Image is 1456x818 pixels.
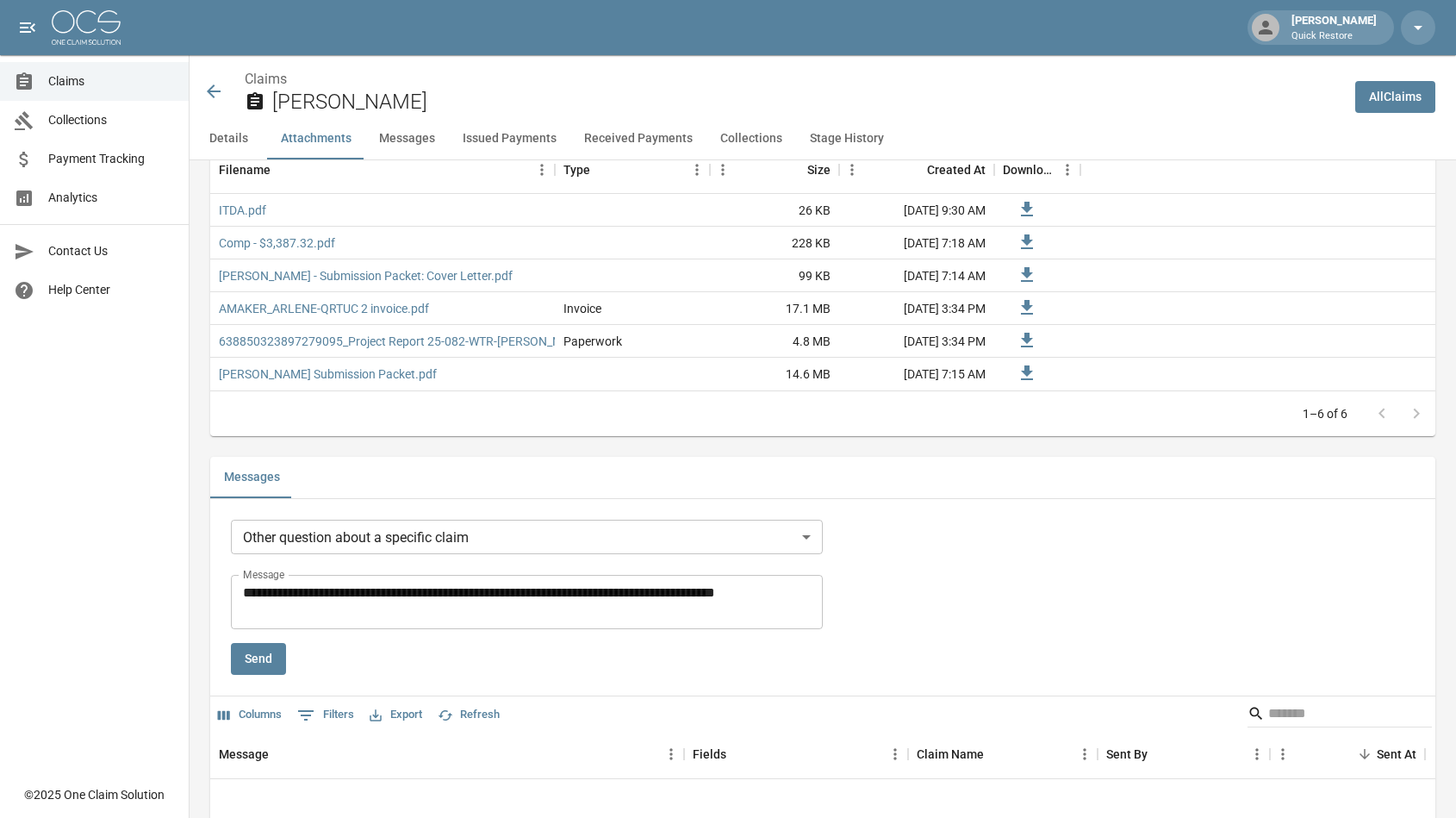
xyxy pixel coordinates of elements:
[555,146,710,194] div: Type
[219,234,335,252] a: Comp - $3,387.32.pdf
[1106,730,1148,778] div: Sent By
[52,10,121,45] img: ocs-logo-white-transparent.png
[839,259,994,292] div: [DATE] 7:14 AM
[1148,742,1172,766] button: Sort
[1098,730,1270,778] div: Sent By
[710,292,839,325] div: 17.1 MB
[796,118,898,159] button: Stage History
[210,457,1435,498] div: related-list tabs
[710,157,736,183] button: Menu
[839,325,994,358] div: [DATE] 3:34 PM
[710,259,839,292] div: 99 KB
[710,194,839,227] div: 26 KB
[1270,730,1425,778] div: Sent At
[839,194,994,227] div: [DATE] 9:30 AM
[1291,29,1377,44] p: Quick Restore
[927,146,986,194] div: Created At
[219,333,611,350] a: 638850323897279095_Project Report 25-082-WTR-[PERSON_NAME].pdf
[210,146,555,194] div: Filename
[807,146,831,194] div: Size
[267,118,365,159] button: Attachments
[48,72,175,91] span: Claims
[710,227,839,259] div: 228 KB
[219,267,513,284] a: [PERSON_NAME] - Submission Packet: Cover Letter.pdf
[706,118,796,159] button: Collections
[684,730,908,778] div: Fields
[1285,12,1384,43] div: [PERSON_NAME]
[839,292,994,325] div: [DATE] 3:34 PM
[570,118,706,159] button: Received Payments
[1248,700,1432,731] div: Search
[529,157,555,183] button: Menu
[231,643,286,675] button: Send
[726,742,750,766] button: Sort
[658,741,684,767] button: Menu
[231,520,823,554] div: Other question about a specific claim
[245,71,287,87] a: Claims
[245,69,1341,90] nav: breadcrumb
[365,118,449,159] button: Messages
[1303,405,1347,422] p: 1–6 of 6
[563,146,590,194] div: Type
[563,333,622,350] div: Paperwork
[563,300,601,317] div: Invoice
[684,157,710,183] button: Menu
[243,567,284,582] label: Message
[210,730,684,778] div: Message
[839,157,865,183] button: Menu
[693,730,726,778] div: Fields
[994,146,1080,194] div: Download
[839,358,994,390] div: [DATE] 7:15 AM
[190,118,1456,159] div: anchor tabs
[214,702,286,728] button: Select columns
[1244,741,1270,767] button: Menu
[882,741,908,767] button: Menu
[1055,157,1080,183] button: Menu
[710,358,839,390] div: 14.6 MB
[48,242,175,260] span: Contact Us
[48,281,175,299] span: Help Center
[1003,146,1055,194] div: Download
[219,730,269,778] div: Message
[272,90,1341,115] h2: [PERSON_NAME]
[269,742,293,766] button: Sort
[24,786,165,803] div: © 2025 One Claim Solution
[984,742,1008,766] button: Sort
[219,300,429,317] a: AMAKER_ARLENE-QRTUC 2 invoice.pdf
[219,146,271,194] div: Filename
[190,118,267,159] button: Details
[433,702,504,728] button: Refresh
[1377,730,1416,778] div: Sent At
[365,702,426,728] button: Export
[839,227,994,259] div: [DATE] 7:18 AM
[917,730,984,778] div: Claim Name
[839,146,994,194] div: Created At
[1353,742,1377,766] button: Sort
[48,189,175,207] span: Analytics
[710,325,839,358] div: 4.8 MB
[219,202,266,219] a: ITDA.pdf
[449,118,570,159] button: Issued Payments
[48,111,175,129] span: Collections
[48,150,175,168] span: Payment Tracking
[219,365,437,383] a: [PERSON_NAME] Submission Packet.pdf
[1270,741,1296,767] button: Menu
[10,10,45,45] button: open drawer
[710,146,839,194] div: Size
[1072,741,1098,767] button: Menu
[908,730,1098,778] div: Claim Name
[293,702,358,729] button: Show filters
[1355,81,1435,113] a: AllClaims
[210,457,294,498] button: Messages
